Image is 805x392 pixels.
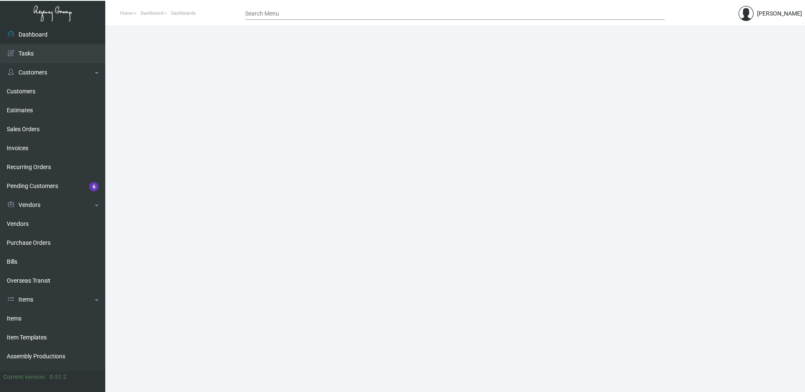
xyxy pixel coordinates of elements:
[50,373,67,381] div: 0.51.2
[141,11,163,16] span: Dashboard
[738,6,754,21] img: admin@bootstrapmaster.com
[171,11,196,16] span: Dashboards
[3,373,46,381] div: Current version:
[120,11,133,16] span: Home
[757,9,802,18] div: [PERSON_NAME]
